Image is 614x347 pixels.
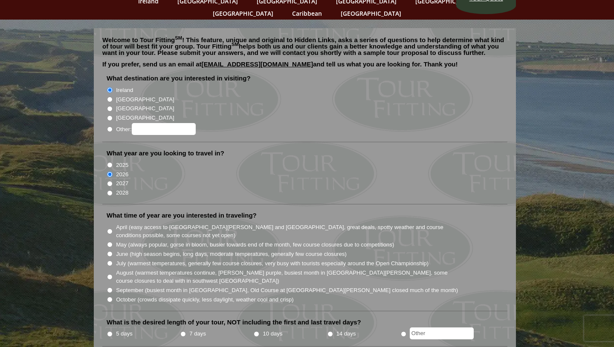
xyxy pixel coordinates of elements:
a: [EMAIL_ADDRESS][DOMAIN_NAME] [202,60,313,68]
label: [GEOGRAPHIC_DATA] [116,104,174,113]
a: Caribbean [288,7,326,20]
label: October (crowds dissipate quickly, less daylight, weather cool and crisp) [116,295,294,304]
sup: SM [175,35,182,40]
label: 10 days [263,330,283,338]
p: Welcome to Tour Fitting ! This feature, unique and original to Hidden Links, asks a series of que... [102,37,507,56]
input: Other [410,327,474,339]
label: What time of year are you interested in traveling? [107,211,257,220]
label: 14 days [336,330,356,338]
label: Ireland [116,86,133,95]
label: [GEOGRAPHIC_DATA] [116,114,174,122]
p: If you prefer, send us an email at and tell us what you are looking for. Thank you! [102,61,507,74]
label: [GEOGRAPHIC_DATA] [116,95,174,104]
input: Other: [132,123,196,135]
label: May (always popular, gorse in bloom, busier towards end of the month, few course closures due to ... [116,241,394,249]
a: [GEOGRAPHIC_DATA] [209,7,278,20]
label: June (high season begins, long days, moderate temperatures, generally few course closures) [116,250,347,258]
label: August (warmest temperatures continue, [PERSON_NAME] purple, busiest month in [GEOGRAPHIC_DATA][P... [116,269,459,285]
label: September (busiest month in [GEOGRAPHIC_DATA], Old Course at [GEOGRAPHIC_DATA][PERSON_NAME] close... [116,286,458,295]
label: 2028 [116,189,128,197]
label: Other: [116,123,195,135]
a: [GEOGRAPHIC_DATA] [336,7,405,20]
label: 5 days [116,330,133,338]
label: 2027 [116,179,128,188]
label: What year are you looking to travel in? [107,149,224,158]
label: April (easy access to [GEOGRAPHIC_DATA][PERSON_NAME] and [GEOGRAPHIC_DATA], great deals, spotty w... [116,223,459,240]
label: 7 days [189,330,206,338]
label: July (warmest temperatures, generally few course closures, very busy with tourists especially aro... [116,259,429,268]
label: What destination are you interested in visiting? [107,74,251,83]
sup: SM [232,42,239,47]
label: 2026 [116,170,128,179]
label: 2025 [116,161,128,169]
label: What is the desired length of your tour, NOT including the first and last travel days? [107,318,361,327]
